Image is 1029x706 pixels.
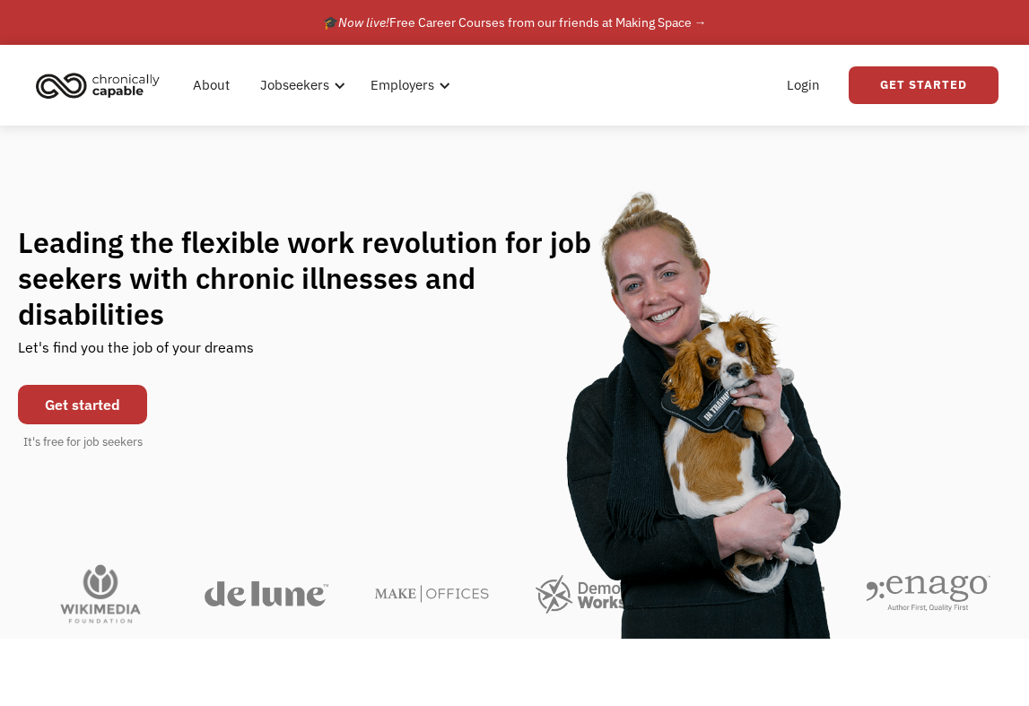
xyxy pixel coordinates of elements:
div: Jobseekers [260,74,329,96]
div: Employers [360,57,456,114]
em: Now live! [338,14,389,31]
a: Login [776,57,831,114]
div: It's free for job seekers [23,433,143,451]
img: Chronically Capable logo [31,65,165,105]
a: About [182,57,240,114]
div: 🎓 Free Career Courses from our friends at Making Space → [323,12,707,33]
a: Get started [18,385,147,424]
div: Let's find you the job of your dreams [18,332,254,376]
div: Employers [371,74,434,96]
a: home [31,65,173,105]
h1: Leading the flexible work revolution for job seekers with chronic illnesses and disabilities [18,224,614,332]
div: Jobseekers [249,57,351,114]
a: Get Started [849,66,998,104]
